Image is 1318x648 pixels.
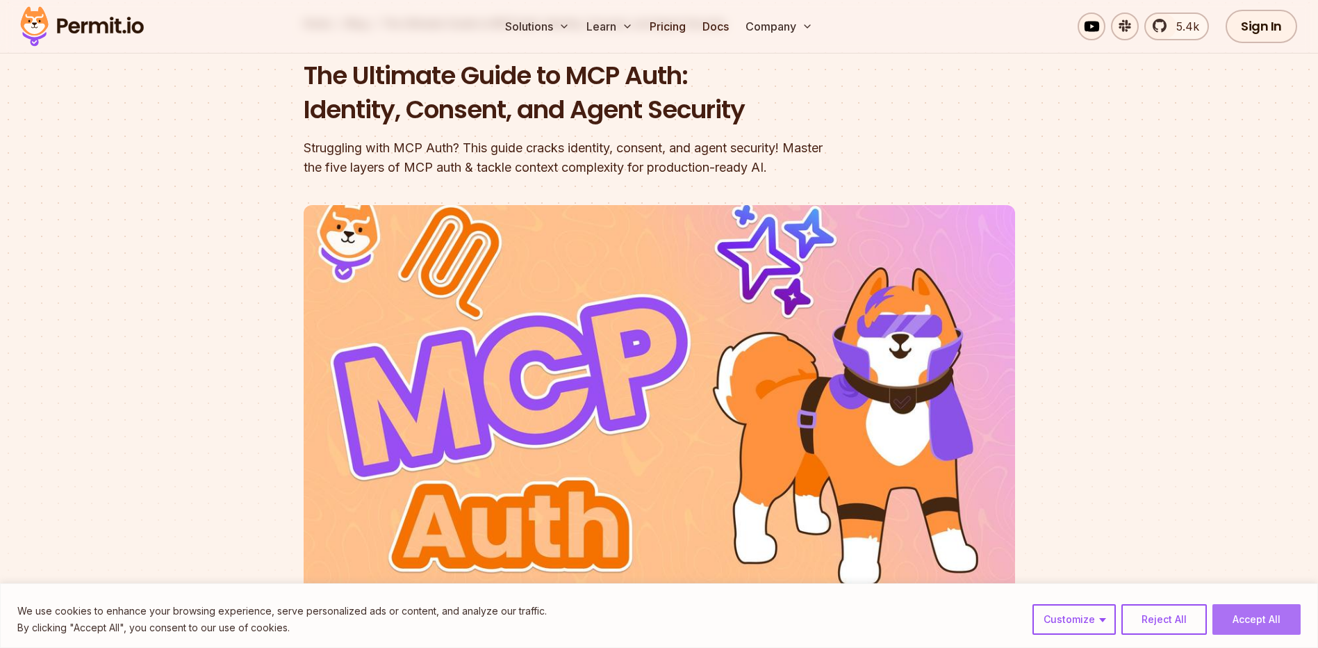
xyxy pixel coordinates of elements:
img: Permit logo [14,3,150,50]
button: Solutions [500,13,575,40]
a: 5.4k [1144,13,1209,40]
img: The Ultimate Guide to MCP Auth: Identity, Consent, and Agent Security [304,205,1015,606]
button: Learn [581,13,639,40]
button: Company [740,13,818,40]
a: Sign In [1226,10,1297,43]
span: 5.4k [1168,18,1199,35]
h1: The Ultimate Guide to MCP Auth: Identity, Consent, and Agent Security [304,58,837,127]
button: Reject All [1121,604,1207,635]
p: We use cookies to enhance your browsing experience, serve personalized ads or content, and analyz... [17,603,547,619]
a: Pricing [644,13,691,40]
p: By clicking "Accept All", you consent to our use of cookies. [17,619,547,636]
a: Docs [697,13,734,40]
button: Customize [1032,604,1116,635]
div: Struggling with MCP Auth? This guide cracks identity, consent, and agent security! Master the fiv... [304,138,837,177]
button: Accept All [1212,604,1301,635]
